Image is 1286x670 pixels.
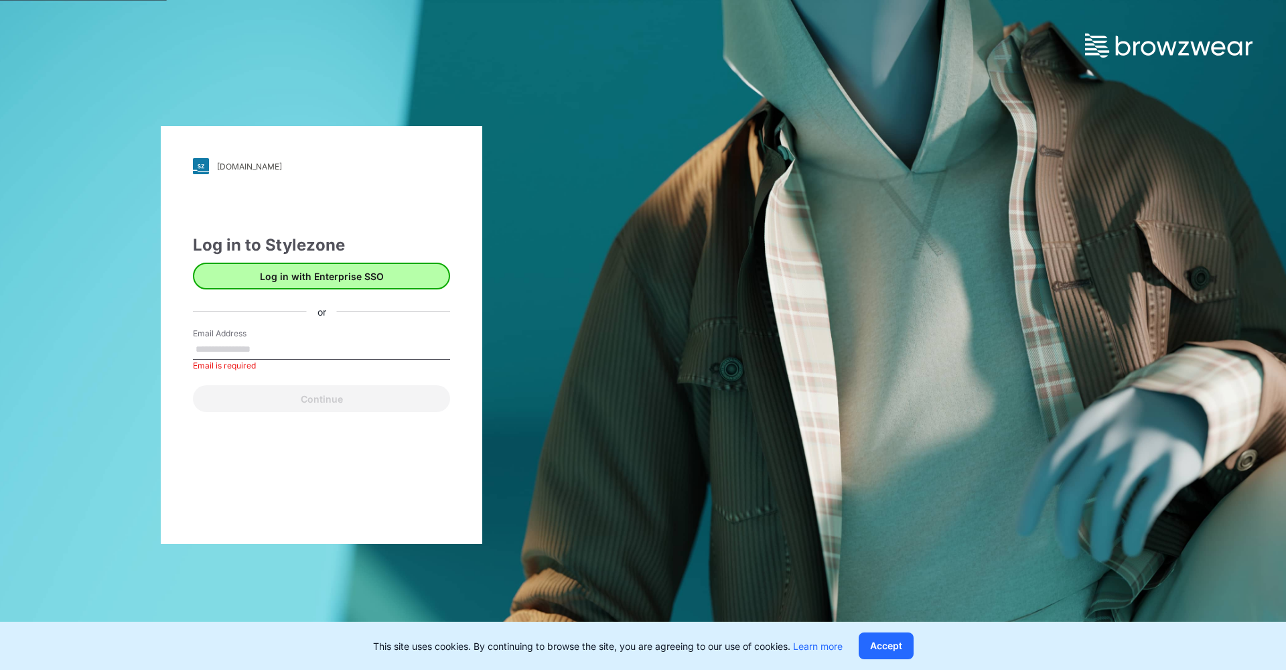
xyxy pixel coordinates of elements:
[193,328,287,340] label: Email Address
[217,161,282,172] div: [DOMAIN_NAME]
[793,641,843,652] a: Learn more
[1085,33,1253,58] img: browzwear-logo.73288ffb.svg
[193,158,209,174] img: svg+xml;base64,PHN2ZyB3aWR0aD0iMjgiIGhlaWdodD0iMjgiIHZpZXdCb3g9IjAgMCAyOCAyOCIgZmlsbD0ibm9uZSIgeG...
[373,639,843,653] p: This site uses cookies. By continuing to browse the site, you are agreeing to our use of cookies.
[193,158,450,174] a: [DOMAIN_NAME]
[307,304,337,318] div: or
[193,360,450,372] div: Email is required
[193,233,450,257] div: Log in to Stylezone
[193,263,450,289] button: Log in with Enterprise SSO
[859,632,914,659] button: Accept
